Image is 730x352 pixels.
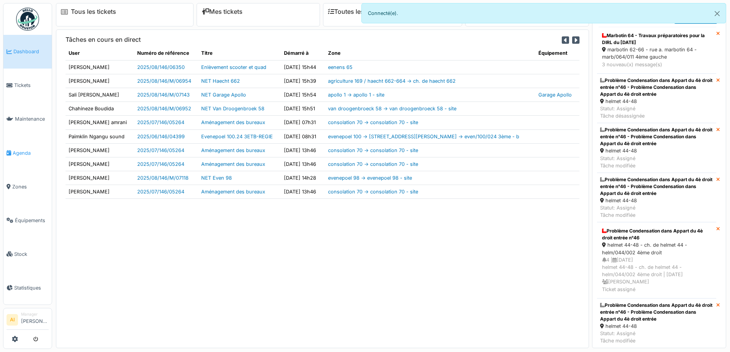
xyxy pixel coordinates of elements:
[325,46,535,60] th: Zone
[66,171,134,185] td: [PERSON_NAME]
[201,64,266,70] a: Enlèvement scooter et quad
[328,78,456,84] a: agriculture 169 / haecht 662-664 -> ch. de haecht 662
[15,217,49,224] span: Équipements
[281,129,325,143] td: [DATE] 08h31
[3,271,52,305] a: Statistiques
[538,92,572,98] a: Garage Apollo
[281,116,325,129] td: [DATE] 07h31
[14,250,49,258] span: Stock
[66,143,134,157] td: [PERSON_NAME]
[66,102,134,116] td: Chahineze Boudida
[14,82,49,89] span: Tickets
[600,204,713,219] div: Statut: Assigné Tâche modifiée
[137,64,185,70] a: 2025/08/146/06350
[3,69,52,102] a: Tickets
[71,8,116,15] a: Tous les tickets
[600,330,713,344] div: Statut: Assigné Tâche modifiée
[13,149,49,157] span: Agenda
[328,106,456,111] a: van droogenbroeck 58 -> van droogenbroeck 58 - site
[602,46,711,61] div: marbotin 62-66 - rue a. marbotin 64 - marb/064/011 4ème gauche
[3,136,52,170] a: Agenda
[328,120,418,125] a: consolation 70 -> consolation 70 - site
[66,157,134,171] td: [PERSON_NAME]
[137,134,185,139] a: 2025/06/146/04399
[66,88,134,102] td: Sali [PERSON_NAME]
[66,116,134,129] td: [PERSON_NAME] amrani
[69,50,80,56] span: translation missing: fr.shared.user
[201,106,264,111] a: NET Van Droogenbroek 58
[66,60,134,74] td: [PERSON_NAME]
[597,298,716,348] a: Problème Condensation dans Appart du 4è droit entrée n°46 - Problème Condensation dans Appart du ...
[66,129,134,143] td: Paimklin Ngangu sound
[328,147,418,153] a: consolation 70 -> consolation 70 - site
[281,157,325,171] td: [DATE] 13h46
[66,74,134,88] td: [PERSON_NAME]
[597,173,716,223] a: Problème Condensation dans Appart du 4è droit entrée n°46 - Problème Condensation dans Appart du ...
[3,203,52,237] a: Équipements
[281,143,325,157] td: [DATE] 13h46
[600,98,713,105] div: helmet 44-48
[137,161,184,167] a: 2025/07/146/05264
[137,175,189,181] a: 2025/08/146/M/07118
[597,74,716,123] a: Problème Condensation dans Appart du 4è droit entrée n°46 - Problème Condensation dans Appart du ...
[328,134,519,139] a: evenepoel 100 -> [STREET_ADDRESS][PERSON_NAME] -> even/100/024 3ème - b
[600,77,713,98] div: Problème Condensation dans Appart du 4è droit entrée n°46 - Problème Condensation dans Appart du ...
[201,92,246,98] a: NET Garage Apollo
[600,176,713,197] div: Problème Condensation dans Appart du 4è droit entrée n°46 - Problème Condensation dans Appart du ...
[328,189,418,195] a: consolation 70 -> consolation 70 - site
[281,88,325,102] td: [DATE] 15h54
[201,120,265,125] a: Aménagement des bureaux
[12,183,49,190] span: Zones
[600,197,713,204] div: helmet 44-48
[328,161,418,167] a: consolation 70 -> consolation 70 - site
[15,115,49,123] span: Maintenance
[600,126,713,147] div: Problème Condensation dans Appart du 4è droit entrée n°46 - Problème Condensation dans Appart du ...
[201,78,240,84] a: NET Haecht 662
[201,134,273,139] a: Evenepoel 100.24 3ETB-REGIE
[16,8,39,31] img: Badge_color-CXgf-gQk.svg
[137,92,190,98] a: 2025/08/146/M/07143
[201,161,265,167] a: Aménagement des bureaux
[600,105,713,120] div: Statut: Assigné Tâche désassignée
[3,170,52,203] a: Zones
[328,175,412,181] a: evenepoel 98 -> evenepoel 98 - site
[198,46,281,60] th: Titre
[66,36,141,43] h6: Tâches en cours en direct
[201,189,265,195] a: Aménagement des bureaux
[602,256,711,293] div: 4 | [DATE] helmet 44-48 - ch. de helmet 44 - helm/044/002 4ème droit | [DATE] [PERSON_NAME] Ticke...
[66,185,134,199] td: [PERSON_NAME]
[137,147,184,153] a: 2025/07/146/05264
[3,35,52,69] a: Dashboard
[137,189,184,195] a: 2025/07/146/05264
[328,92,384,98] a: apollo 1 -> apollo 1 - site
[281,60,325,74] td: [DATE] 15h44
[361,3,727,23] div: Connecté(e).
[600,302,713,323] div: Problème Condensation dans Appart du 4è droit entrée n°46 - Problème Condensation dans Appart du ...
[21,311,49,317] div: Manager
[281,185,325,199] td: [DATE] 13h46
[14,284,49,291] span: Statistiques
[602,228,711,241] div: Problème Condensation dans Appart du 4è droit entrée n°46
[328,8,385,15] a: Toutes les tâches
[602,32,711,46] div: Marbotin 64 - Travaux préparatoires pour la DIRL du [DATE]
[134,46,198,60] th: Numéro de référence
[597,27,716,74] a: Marbotin 64 - Travaux préparatoires pour la DIRL du [DATE] marbotin 62-66 - rue a. marbotin 64 - ...
[535,46,579,60] th: Équipement
[602,241,711,256] div: helmet 44-48 - ch. de helmet 44 - helm/044/002 4ème droit
[202,8,243,15] a: Mes tickets
[600,323,713,330] div: helmet 44-48
[281,74,325,88] td: [DATE] 15h39
[281,46,325,60] th: Démarré à
[137,120,184,125] a: 2025/07/146/05264
[7,311,49,330] a: AI Manager[PERSON_NAME]
[281,171,325,185] td: [DATE] 14h28
[3,102,52,136] a: Maintenance
[201,147,265,153] a: Aménagement des bureaux
[281,102,325,116] td: [DATE] 15h51
[602,61,711,68] div: 3 nouveau(x) message(s)
[201,175,232,181] a: NET Even 98
[21,311,49,328] li: [PERSON_NAME]
[7,314,18,326] li: AI
[137,106,191,111] a: 2025/08/146/M/06952
[709,3,726,24] button: Close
